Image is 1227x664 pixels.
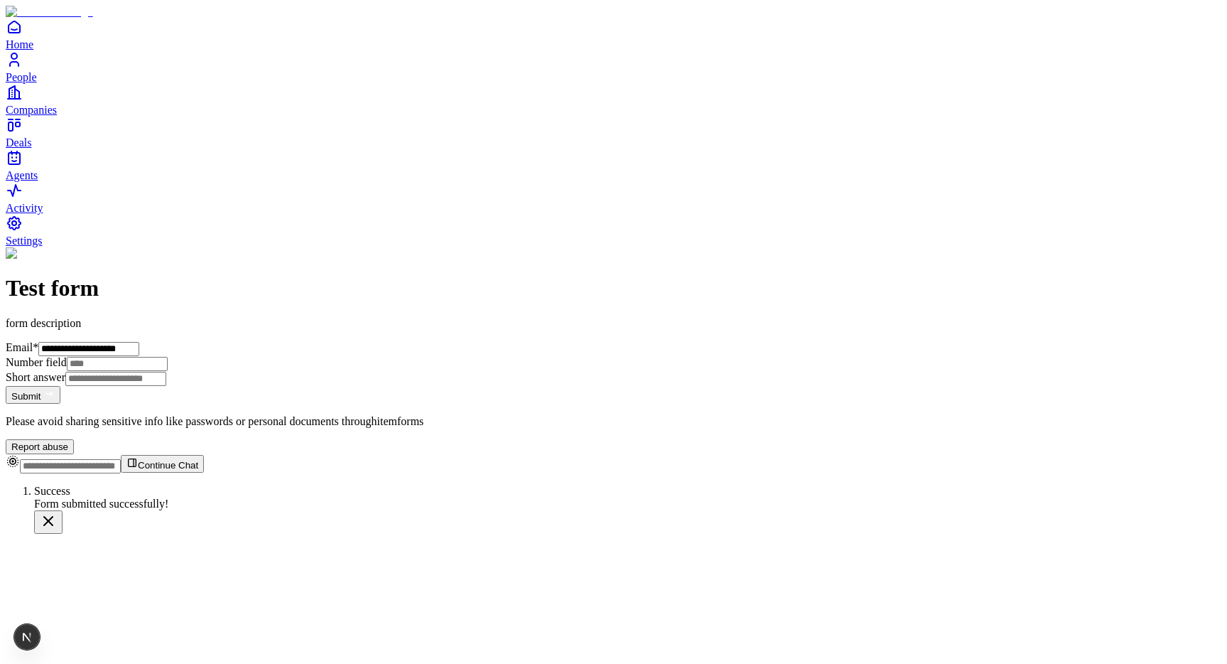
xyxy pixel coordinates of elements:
[6,182,1221,214] a: Activity
[6,38,33,50] span: Home
[6,235,43,247] span: Settings
[6,149,1221,181] a: Agents
[6,104,57,116] span: Companies
[6,136,31,149] span: Deals
[6,341,38,353] label: Email
[6,84,1221,116] a: Companies
[6,439,74,454] button: Report abuse
[34,485,1221,498] div: Success
[6,169,38,181] span: Agents
[6,215,1221,247] a: Settings
[11,441,68,452] span: Report abuse
[6,247,68,260] img: Form Logo
[6,202,43,214] span: Activity
[6,275,1221,301] h1: Test form
[6,371,65,383] label: Short answer
[6,117,1221,149] a: Deals
[6,485,1221,534] div: Notifications (F8)
[6,51,1221,83] a: People
[6,386,60,404] button: Submit
[6,356,67,368] label: Number field
[377,415,397,427] span: item
[34,498,1221,510] div: Form submitted successfully!
[6,6,93,18] img: Item Brain Logo
[6,71,37,83] span: People
[6,18,1221,50] a: Home
[138,460,198,471] span: Continue Chat
[6,415,1221,428] p: Please avoid sharing sensitive info like passwords or personal documents through forms
[6,317,1221,330] p: form description
[121,455,204,473] button: Continue Chat
[6,454,1221,473] div: Continue Chat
